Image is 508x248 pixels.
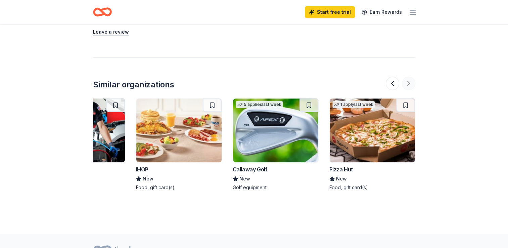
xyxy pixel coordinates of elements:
[329,165,353,173] div: Pizza Hut
[233,98,318,162] img: Image for Callaway Golf
[233,165,268,173] div: Callaway Golf
[93,4,112,20] a: Home
[143,175,153,183] span: New
[329,184,415,191] div: Food, gift card(s)
[233,98,319,191] a: Image for Callaway Golf5 applieslast weekCallaway GolfNewGolf equipment
[233,184,319,191] div: Golf equipment
[358,6,406,18] a: Earn Rewards
[336,175,347,183] span: New
[305,6,355,18] a: Start free trial
[239,175,250,183] span: New
[136,184,222,191] div: Food, gift card(s)
[332,101,375,108] div: 1 apply last week
[136,165,148,173] div: IHOP
[330,98,415,162] img: Image for Pizza Hut
[93,79,174,90] div: Similar organizations
[136,98,222,162] img: Image for IHOP
[329,98,415,191] a: Image for Pizza Hut1 applylast weekPizza HutNewFood, gift card(s)
[136,98,222,191] a: Image for IHOPIHOPNewFood, gift card(s)
[236,101,283,108] div: 5 applies last week
[93,28,129,36] button: Leave a review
